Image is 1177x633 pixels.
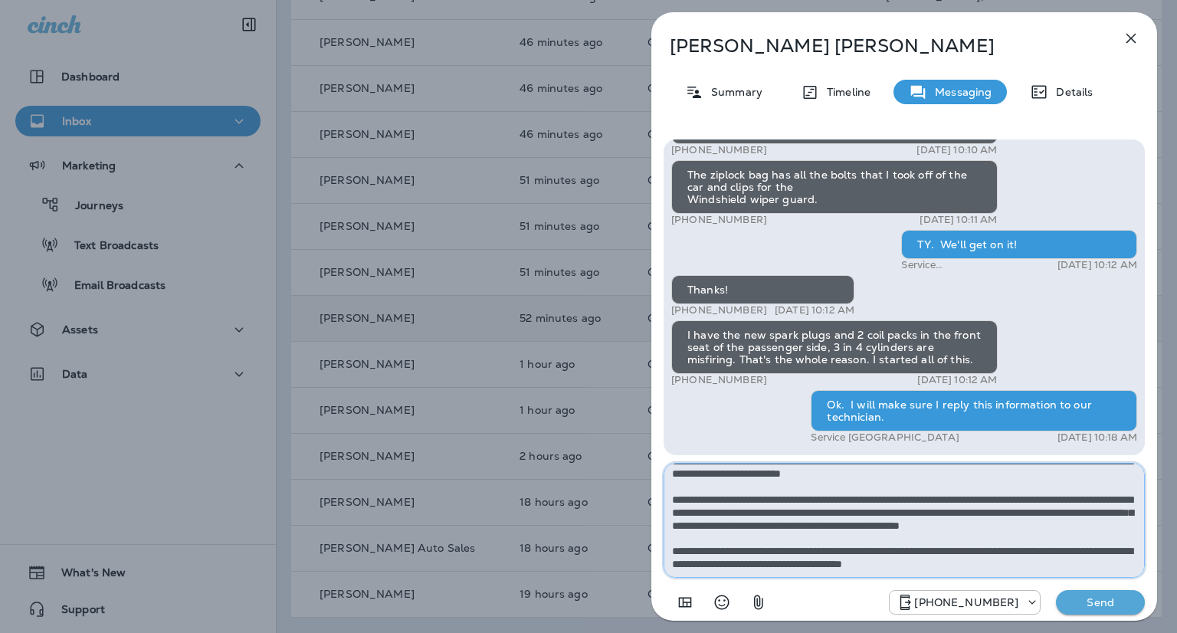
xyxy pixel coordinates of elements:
[914,596,1018,608] p: [PHONE_NUMBER]
[1068,595,1133,609] p: Send
[671,160,998,214] div: The ziplock bag has all the bolts that I took off of the car and clips for the Windshield wiper g...
[775,304,854,316] p: [DATE] 10:12 AM
[811,390,1137,431] div: Ok. I will make sure I reply this information to our technician.
[920,214,997,226] p: [DATE] 10:11 AM
[916,144,997,156] p: [DATE] 10:10 AM
[1057,431,1137,444] p: [DATE] 10:18 AM
[707,587,737,618] button: Select an emoji
[917,374,997,386] p: [DATE] 10:12 AM
[1057,259,1137,271] p: [DATE] 10:12 AM
[670,35,1088,57] p: [PERSON_NAME] [PERSON_NAME]
[927,86,992,98] p: Messaging
[671,214,767,226] p: [PHONE_NUMBER]
[901,259,1043,271] p: Service [GEOGRAPHIC_DATA]
[671,320,998,374] div: I have the new spark plugs and 2 coil packs in the front seat of the passenger side, 3 in 4 cylin...
[670,587,700,618] button: Add in a premade template
[819,86,870,98] p: Timeline
[890,593,1040,612] div: +1 (918) 203-8556
[671,374,767,386] p: [PHONE_NUMBER]
[671,275,854,304] div: Thanks!
[811,431,959,444] p: Service [GEOGRAPHIC_DATA]
[1048,86,1093,98] p: Details
[671,144,767,156] p: [PHONE_NUMBER]
[703,86,762,98] p: Summary
[671,304,767,316] p: [PHONE_NUMBER]
[901,230,1137,259] div: TY. We'll get on it!
[1056,590,1145,615] button: Send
